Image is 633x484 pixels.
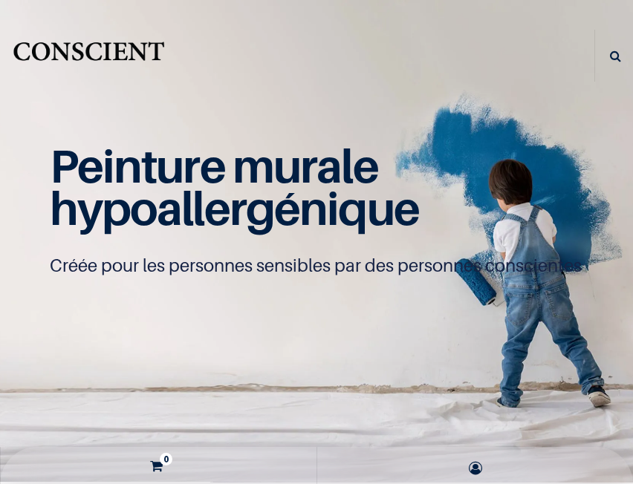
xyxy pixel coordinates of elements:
[50,254,584,278] p: Créée pour les personnes sensibles par des personnes conscientes
[11,36,166,76] a: Logo of Conscient
[50,138,378,193] span: Peinture murale
[50,180,419,235] span: hypoallergénique
[160,453,172,465] sup: 0
[4,447,313,484] a: 0
[11,36,166,76] img: Conscient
